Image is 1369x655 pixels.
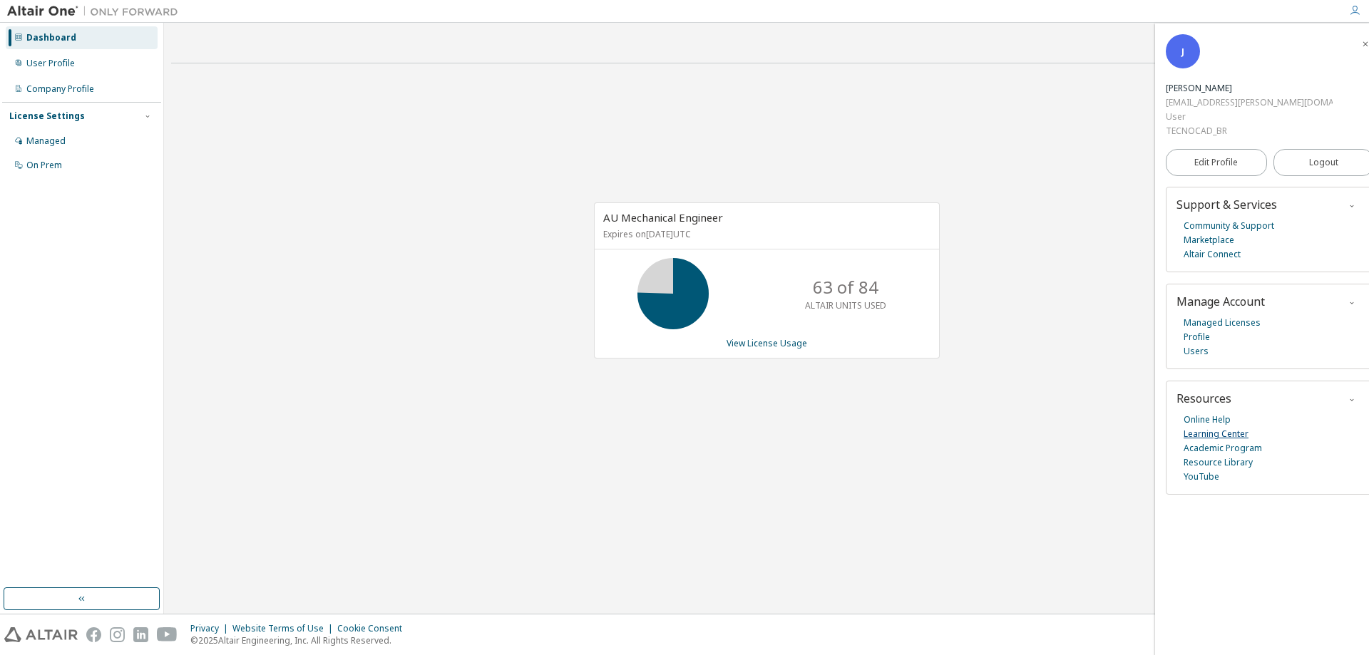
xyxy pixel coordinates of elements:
div: On Prem [26,160,62,171]
a: View License Usage [727,337,807,349]
img: instagram.svg [110,627,125,642]
img: youtube.svg [157,627,178,642]
div: Dashboard [26,32,76,43]
div: Website Terms of Use [232,623,337,634]
img: facebook.svg [86,627,101,642]
a: Edit Profile [1166,149,1267,176]
a: Academic Program [1184,441,1262,455]
span: J [1181,46,1184,58]
a: Community & Support [1184,219,1274,233]
a: Learning Center [1184,427,1248,441]
div: License Settings [9,110,85,122]
div: User Profile [26,58,75,69]
img: altair_logo.svg [4,627,78,642]
a: Users [1184,344,1209,359]
a: Resource Library [1184,455,1253,470]
a: YouTube [1184,470,1219,484]
a: Marketplace [1184,233,1234,247]
p: © 2025 Altair Engineering, Inc. All Rights Reserved. [190,634,411,646]
p: Expires on [DATE] UTC [603,228,927,240]
span: Manage Account [1176,294,1265,309]
img: linkedin.svg [133,627,148,642]
img: Altair One [7,4,185,19]
div: TECNOCAD_BR [1166,124,1333,138]
div: Company Profile [26,83,94,95]
span: Support & Services [1176,197,1277,212]
div: User [1166,110,1333,124]
div: Jelliel Ricciardi [1166,81,1333,96]
span: AU Mechanical Engineer [603,210,723,225]
span: Resources [1176,391,1231,406]
a: Online Help [1184,413,1231,427]
p: 63 of 84 [813,275,878,299]
a: Altair Connect [1184,247,1241,262]
div: [EMAIL_ADDRESS][PERSON_NAME][DOMAIN_NAME] [1166,96,1333,110]
div: Managed [26,135,66,147]
div: Cookie Consent [337,623,411,634]
span: Edit Profile [1194,157,1238,168]
p: ALTAIR UNITS USED [805,299,886,311]
a: Managed Licenses [1184,316,1261,330]
span: Logout [1309,155,1338,170]
div: Privacy [190,623,232,634]
a: Profile [1184,330,1210,344]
